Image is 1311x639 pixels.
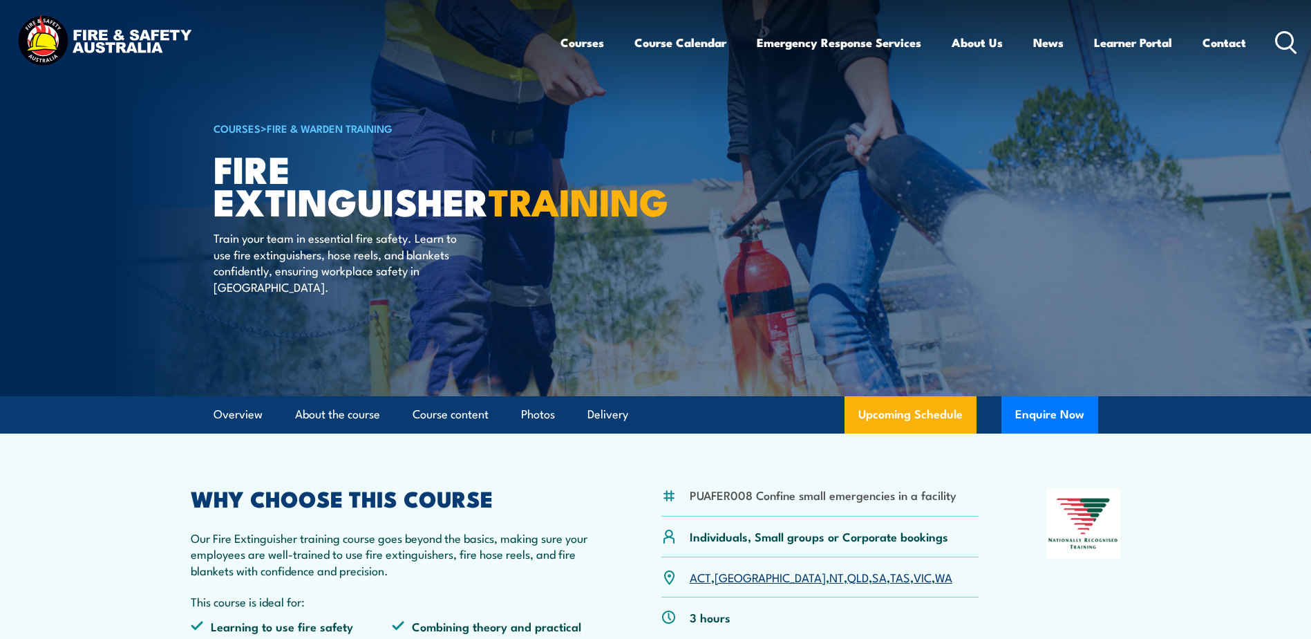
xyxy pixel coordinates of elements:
[214,230,466,295] p: Train your team in essential fire safety. Learn to use fire extinguishers, hose reels, and blanke...
[847,568,869,585] a: QLD
[489,172,668,229] strong: TRAINING
[890,568,910,585] a: TAS
[690,568,711,585] a: ACT
[845,396,977,434] a: Upcoming Schedule
[214,120,555,136] h6: >
[872,568,887,585] a: SA
[690,528,948,544] p: Individuals, Small groups or Corporate bookings
[1033,24,1064,61] a: News
[952,24,1003,61] a: About Us
[191,593,594,609] p: This course is ideal for:
[1046,488,1121,559] img: Nationally Recognised Training logo.
[634,24,726,61] a: Course Calendar
[690,487,956,503] li: PUAFER008 Confine small emergencies in a facility
[1094,24,1172,61] a: Learner Portal
[214,120,261,136] a: COURSES
[690,569,952,585] p: , , , , , , ,
[914,568,932,585] a: VIC
[587,396,628,433] a: Delivery
[935,568,952,585] a: WA
[214,396,263,433] a: Overview
[191,488,594,508] h2: WHY CHOOSE THIS COURSE
[715,568,826,585] a: [GEOGRAPHIC_DATA]
[560,24,604,61] a: Courses
[757,24,921,61] a: Emergency Response Services
[191,530,594,578] p: Our Fire Extinguisher training course goes beyond the basics, making sure your employees are well...
[829,568,844,585] a: NT
[413,396,489,433] a: Course content
[214,152,555,216] h1: Fire Extinguisher
[295,396,380,433] a: About the course
[690,609,730,625] p: 3 hours
[521,396,555,433] a: Photos
[1001,396,1098,434] button: Enquire Now
[267,120,393,136] a: Fire & Warden Training
[1202,24,1246,61] a: Contact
